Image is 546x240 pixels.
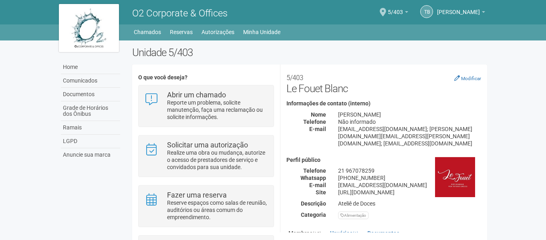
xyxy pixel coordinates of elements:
[311,111,326,118] strong: Nome
[388,1,403,15] span: 5/403
[201,26,234,38] a: Autorizações
[461,76,481,81] small: Modificar
[167,91,226,99] strong: Abrir um chamado
[332,118,487,125] div: Não informado
[61,101,120,121] a: Grade de Horários dos Ônibus
[332,111,487,118] div: [PERSON_NAME]
[300,175,326,181] strong: Whatsapp
[61,148,120,161] a: Anuncie sua marca
[145,192,268,221] a: Fazer uma reserva Reserve espaços como salas de reunião, auditórios ou áreas comum do empreendime...
[286,101,481,107] h4: Informações de contato (interno)
[286,71,481,95] h2: Le Fouet Blanc
[132,46,488,58] h2: Unidade 5/403
[365,227,401,239] a: Documentos
[338,212,369,219] div: Alimentação
[61,88,120,101] a: Documentos
[61,135,120,148] a: LGPD
[286,74,303,82] small: 5/403
[286,157,481,163] h4: Perfil público
[61,121,120,135] a: Ramais
[454,75,481,81] a: Modificar
[316,189,326,196] strong: Site
[138,75,274,81] h4: O que você deseja?
[388,10,408,16] a: 5/403
[301,212,326,218] strong: Categoria
[332,200,487,207] div: Ateliê de Doces
[243,26,280,38] a: Minha Unidade
[303,119,326,125] strong: Telefone
[437,1,480,15] span: Tatiana Buxbaum Grecco
[353,231,359,236] small: (1)
[167,141,248,149] strong: Solicitar uma autorização
[332,189,487,196] div: [URL][DOMAIN_NAME]
[145,91,268,121] a: Abrir um chamado Reporte um problema, solicite manutenção, faça uma reclamação ou solicite inform...
[61,74,120,88] a: Comunicados
[328,227,361,239] a: Usuários(1)
[145,141,268,171] a: Solicitar uma autorização Realize uma obra ou mudança, autorize o acesso de prestadores de serviç...
[437,10,485,16] a: [PERSON_NAME]
[303,167,326,174] strong: Telefone
[332,167,487,174] div: 21 967078259
[134,26,161,38] a: Chamados
[332,182,487,189] div: [EMAIL_ADDRESS][DOMAIN_NAME]
[167,149,268,171] p: Realize uma obra ou mudança, autorize o acesso de prestadores de serviço e convidados para sua un...
[167,199,268,221] p: Reserve espaços como salas de reunião, auditórios ou áreas comum do empreendimento.
[167,99,268,121] p: Reporte um problema, solicite manutenção, faça uma reclamação ou solicite informações.
[309,182,326,188] strong: E-mail
[301,200,326,207] strong: Descrição
[312,231,321,236] small: (12)
[332,125,487,147] div: [EMAIL_ADDRESS][DOMAIN_NAME]; [PERSON_NAME][DOMAIN_NAME][EMAIL_ADDRESS][PERSON_NAME][DOMAIN_NAME]...
[167,191,227,199] strong: Fazer uma reserva
[420,5,433,18] a: TB
[309,126,326,132] strong: E-mail
[332,174,487,182] div: [PHONE_NUMBER]
[435,157,475,197] img: business.png
[61,61,120,74] a: Home
[132,8,228,19] span: O2 Corporate & Offices
[59,4,119,52] img: logo.jpg
[170,26,193,38] a: Reservas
